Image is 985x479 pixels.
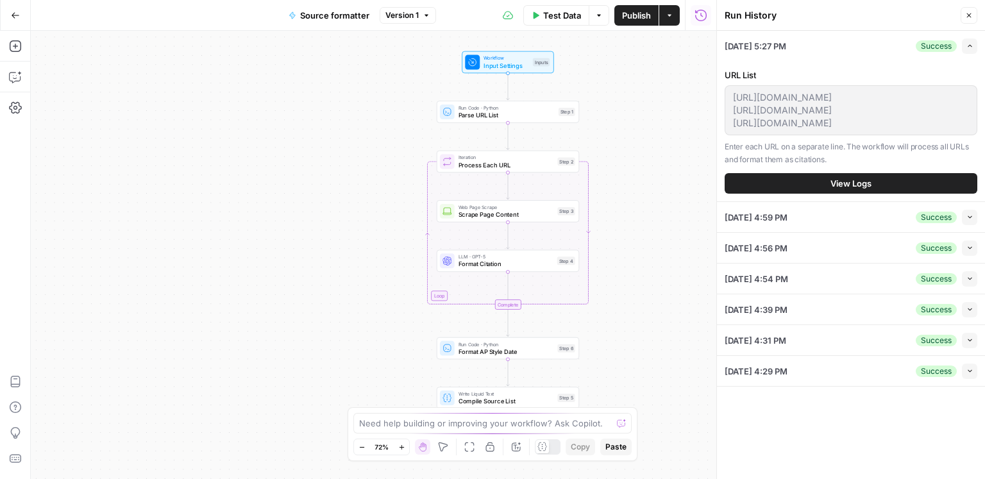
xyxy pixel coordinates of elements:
p: Enter each URL on a separate line. The workflow will process all URLs and format them as citations. [725,140,977,165]
div: Web Page ScrapeScrape Page ContentStep 3 [437,200,579,222]
div: LoopIterationProcess Each URLStep 2 [437,151,579,172]
button: View Logs [725,173,977,194]
g: Edge from start to step_1 [507,73,509,100]
div: Step 3 [557,207,575,215]
span: LLM · GPT-5 [459,253,553,260]
div: Success [916,366,957,377]
span: [DATE] 4:29 PM [725,365,787,378]
div: Success [916,273,957,285]
span: Parse URL List [459,110,555,119]
div: Success [916,242,957,254]
div: WorkflowInput SettingsInputs [437,51,579,73]
button: Paste [600,439,632,455]
div: Success [916,335,957,346]
g: Edge from step_6 to step_5 [507,359,509,386]
span: Scrape Page Content [459,210,554,219]
span: 72% [375,442,389,452]
div: Step 4 [557,256,575,265]
span: Format AP Style Date [459,347,554,356]
div: Write Liquid TextCompile Source ListStep 5 [437,387,579,408]
span: Process Each URL [459,160,554,169]
span: Paste [605,441,627,453]
button: Copy [566,439,595,455]
div: Step 5 [557,394,575,402]
span: View Logs [830,177,871,190]
div: Step 2 [557,157,575,165]
span: Publish [622,9,651,22]
div: Success [916,40,957,52]
span: [DATE] 4:31 PM [725,334,786,347]
g: Edge from step_3 to step_4 [507,222,509,249]
span: [DATE] 4:54 PM [725,273,788,285]
button: Publish [614,5,659,26]
span: Write Liquid Text [459,390,554,397]
g: Edge from step_2 to step_3 [507,172,509,199]
div: Inputs [533,58,550,67]
span: Run Code · Python [459,104,555,111]
textarea: [URL][DOMAIN_NAME] [URL][DOMAIN_NAME] [URL][DOMAIN_NAME] [733,91,969,130]
div: Run Code · PythonFormat AP Style DateStep 6 [437,337,579,359]
span: [DATE] 5:27 PM [725,40,786,53]
div: Step 6 [557,344,575,353]
button: Source formatter [281,5,377,26]
span: Input Settings [484,61,529,70]
span: Version 1 [385,10,419,21]
span: [DATE] 4:59 PM [725,211,787,224]
div: Run Code · PythonParse URL ListStep 1 [437,101,579,122]
div: Complete [437,299,579,310]
g: Edge from step_2-iteration-end to step_6 [507,310,509,337]
div: Complete [495,299,521,310]
span: Format Citation [459,260,553,269]
span: Compile Source List [459,396,554,405]
button: Test Data [523,5,589,26]
span: Web Page Scrape [459,203,554,210]
span: Test Data [543,9,581,22]
span: Copy [571,441,590,453]
label: URL List [725,69,977,81]
span: Workflow [484,55,529,62]
span: Source formatter [300,9,369,22]
span: [DATE] 4:56 PM [725,242,787,255]
span: Iteration [459,154,554,161]
span: Run Code · Python [459,340,554,348]
button: Version 1 [380,7,436,24]
div: Step 1 [559,108,575,116]
div: Success [916,304,957,315]
g: Edge from step_1 to step_2 [507,122,509,149]
span: [DATE] 4:39 PM [725,303,787,316]
div: Success [916,212,957,223]
div: LLM · GPT-5Format CitationStep 4 [437,250,579,272]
